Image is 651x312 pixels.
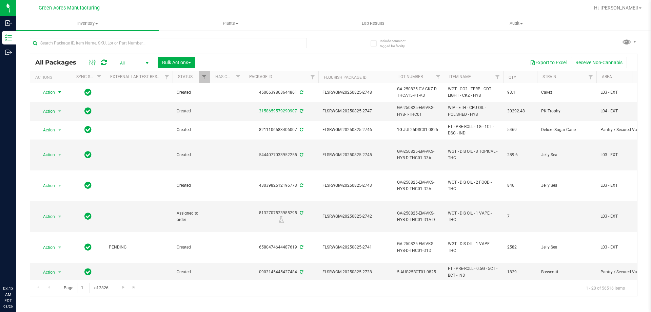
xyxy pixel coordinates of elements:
a: Filter [199,71,210,83]
span: In Sync [84,267,92,277]
span: select [56,88,64,97]
span: L03 - EXT [600,182,643,189]
a: Qty [509,75,516,80]
div: R&D Lab Sample [243,216,319,223]
a: Lab Results [302,16,445,31]
a: Filter [233,71,244,83]
span: FT - PRE-ROLL - 1G - 1CT - DSC - IND [448,124,499,136]
a: Go to the next page [118,283,128,292]
span: WIP - ETH - CRU OIL - POLISHED - HYB [448,105,499,117]
input: Search Package ID, Item Name, SKU, Lot or Part Number... [30,38,307,48]
span: select [56,181,64,190]
span: In Sync [84,106,92,116]
p: 03:13 AM EDT [3,286,13,304]
span: 7 [507,213,533,220]
span: Page of 2826 [58,283,114,293]
a: Area [602,74,612,79]
span: In Sync [84,88,92,97]
span: GA-250825-CV-CKZ-D-THCA15-P1-AD [397,86,440,99]
input: 1 [78,283,90,293]
span: Green Acres Manufacturing [39,5,100,11]
span: GA-250825-EM-VKS-HYB-D-THC01-D1A-D [397,210,440,223]
a: Inventory [16,16,159,31]
span: In Sync [84,181,92,190]
span: 5469 [507,127,533,133]
a: Sync Status [76,74,102,79]
span: Include items not tagged for facility [380,38,414,49]
span: WGT - DIS OIL - 1 VAPE - THC [448,241,499,254]
span: 2582 [507,244,533,251]
span: Created [177,89,206,96]
a: Strain [542,74,556,79]
span: L03 - EXT [600,213,643,220]
span: Assigned to order [177,210,206,223]
span: select [56,243,64,252]
span: Pantry / Secured Vault [600,127,643,133]
span: Jelly Sea [541,244,592,251]
inline-svg: Outbound [5,49,12,56]
span: WGT - DIS OIL - 3 TOPICAL - THC [448,148,499,161]
div: 6580474644487619 [243,244,319,251]
span: WGT - DIS OIL - 1 VAPE - THC [448,210,499,223]
inline-svg: Inbound [5,20,12,26]
span: select [56,212,64,221]
span: PENDING [109,244,169,251]
span: In Sync [84,212,92,221]
span: L04 - EXT [600,108,643,114]
iframe: Resource center [7,258,27,278]
span: select [56,107,64,116]
div: 8211106583406007 [243,127,319,133]
span: In Sync [84,150,92,160]
span: select [56,125,64,135]
span: Created [177,244,206,251]
span: Deluxe Sugar Cane [541,127,592,133]
span: Sync from Compliance System [299,183,303,188]
span: L03 - EXT [600,152,643,158]
span: Action [37,125,55,135]
span: FLSRWGM-20250825-2738 [322,269,389,275]
span: Sync from Compliance System [299,270,303,274]
span: Action [37,88,55,97]
span: Sync from Compliance System [299,109,303,113]
span: select [56,268,64,277]
button: Receive Non-Cannabis [571,57,627,68]
div: 4303982512196773 [243,182,319,189]
a: Filter [433,71,444,83]
div: 0903145445427484 [243,269,319,275]
span: Bosscotti [541,269,592,275]
span: In Sync [84,242,92,252]
span: GA-250825-EM-VKS-HYB-D-THC01-D3A [397,148,440,161]
span: Created [177,182,206,189]
span: Cakez [541,89,592,96]
span: L03 - EXT [600,244,643,251]
span: 30292.48 [507,108,533,114]
span: Action [37,150,55,160]
span: Created [177,108,206,114]
span: Sync from Compliance System [299,245,303,250]
a: 3158659579290907 [259,109,297,113]
button: Bulk Actions [158,57,195,68]
span: Created [177,152,206,158]
span: Bulk Actions [162,60,191,65]
a: Package ID [249,74,272,79]
span: Inventory [16,20,159,26]
span: Audit [445,20,587,26]
th: Has COA [210,71,244,83]
span: FLSRWGM-20250825-2748 [322,89,389,96]
div: Actions [35,75,68,80]
span: GA-250825-EM-VKS-HYB-D-THC01-D1D [397,241,440,254]
a: Filter [307,71,318,83]
span: FLSRWGM-20250825-2745 [322,152,389,158]
a: Filter [585,71,596,83]
div: 4500639863644861 [243,89,319,96]
span: Pantry / Secured Vault [600,269,643,275]
span: Sync from Compliance System [299,152,303,157]
span: Action [37,107,55,116]
span: 289.6 [507,152,533,158]
span: Hi, [PERSON_NAME]! [594,5,638,11]
span: Created [177,127,206,133]
span: FT - PRE-ROLL - 0.5G - 5CT - BCT - IND [448,265,499,278]
a: Item Name [449,74,471,79]
a: Lot Number [398,74,423,79]
span: WGT - DIS OIL - 2 FOOD - THC [448,179,499,192]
